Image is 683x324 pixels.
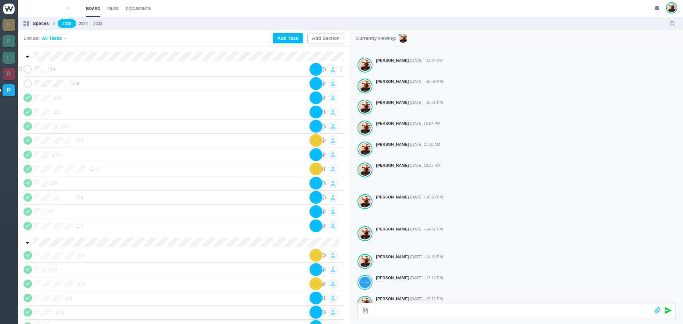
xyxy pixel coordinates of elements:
[667,3,676,12] img: Antonio Lopes
[376,79,409,85] strong: [PERSON_NAME]
[410,226,443,232] span: [DATE] - 14:37 PM
[376,275,409,281] strong: [PERSON_NAME]
[42,35,62,42] span: All Tasks
[376,100,409,106] strong: [PERSON_NAME]
[376,58,409,64] strong: [PERSON_NAME]
[2,52,15,64] a: L
[410,142,440,148] span: [DATE] 11:16 AM
[410,58,443,64] span: [DATE] - 11:24 AM
[376,194,409,200] strong: [PERSON_NAME]
[2,84,15,96] a: P
[23,21,29,26] img: spaces
[359,164,371,176] img: Antonio Lopes
[23,35,68,42] div: List as:
[33,20,49,27] p: Spaces
[359,196,371,208] img: Antonio Lopes
[3,4,15,14] img: winio
[410,100,443,106] span: [DATE] - 16:32 PM
[410,254,443,260] span: [DATE] - 14:16 PM
[2,68,15,80] a: R
[376,226,409,232] strong: [PERSON_NAME]
[359,255,371,267] img: Antonio Lopes
[58,19,76,28] a: 2025
[410,163,440,169] span: [DATE] 12:17 PM
[410,79,443,85] span: [DATE] - 16:59 PM
[2,19,15,31] a: R
[410,121,440,127] span: [DATE] 15:04 PM
[376,121,409,127] strong: [PERSON_NAME]
[2,35,15,47] a: P
[359,80,371,92] img: Antonio Lopes
[376,163,409,169] strong: [PERSON_NAME]
[356,35,396,42] p: Currently viewing:
[359,276,371,288] img: João Tosta
[79,21,88,27] a: 2024
[359,59,371,71] img: Antonio Lopes
[359,122,371,134] img: Antonio Lopes
[359,101,371,113] img: Antonio Lopes
[410,194,443,200] span: [DATE] - 16:28 PM
[399,34,407,43] img: AL
[307,33,344,43] button: Add Section
[94,21,102,27] a: 2023
[273,33,303,43] button: Add Task
[376,296,409,302] strong: [PERSON_NAME]
[410,296,443,302] span: [DATE] - 12:31 PM
[410,275,443,281] span: [DATE] - 12:14 PM
[359,228,371,240] img: Antonio Lopes
[376,142,409,148] strong: [PERSON_NAME]
[376,254,409,260] strong: [PERSON_NAME]
[359,143,371,155] img: Antonio Lopes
